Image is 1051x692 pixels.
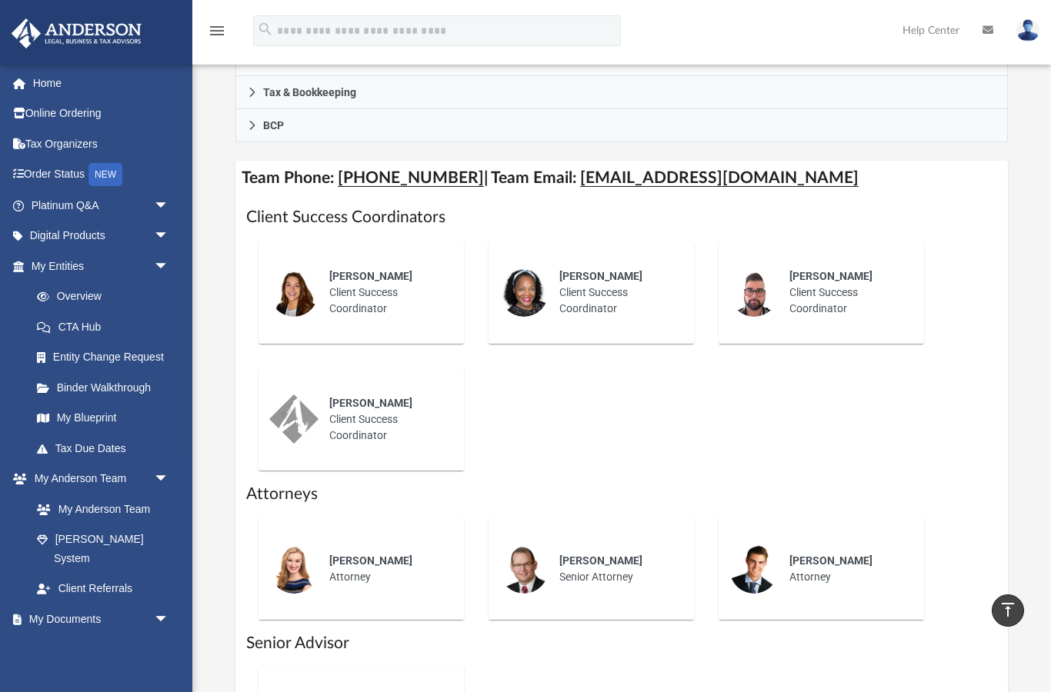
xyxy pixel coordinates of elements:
[329,270,412,282] span: [PERSON_NAME]
[729,268,779,317] img: thumbnail
[779,258,913,328] div: Client Success Coordinator
[729,544,779,594] img: thumbnail
[559,270,642,282] span: [PERSON_NAME]
[154,221,185,252] span: arrow_drop_down
[88,163,122,186] div: NEW
[549,542,683,596] div: Senior Attorney
[1016,19,1039,42] img: User Pic
[235,76,1008,109] a: Tax & Bookkeeping
[246,483,997,505] h1: Attorneys
[22,342,192,373] a: Entity Change Request
[549,258,683,328] div: Client Success Coordinator
[11,221,192,251] a: Digital Productsarrow_drop_down
[11,98,192,129] a: Online Ordering
[499,544,549,594] img: thumbnail
[319,542,453,596] div: Attorney
[208,29,226,40] a: menu
[154,464,185,495] span: arrow_drop_down
[11,68,192,98] a: Home
[999,601,1017,619] i: vertical_align_top
[329,554,412,567] span: [PERSON_NAME]
[779,542,913,596] div: Attorney
[154,604,185,635] span: arrow_drop_down
[154,251,185,282] span: arrow_drop_down
[208,22,226,40] i: menu
[11,251,192,281] a: My Entitiesarrow_drop_down
[263,120,284,131] span: BCP
[22,524,185,574] a: [PERSON_NAME] System
[11,159,192,191] a: Order StatusNEW
[11,464,185,494] a: My Anderson Teamarrow_drop_down
[269,544,319,594] img: thumbnail
[22,372,192,403] a: Binder Walkthrough
[257,21,274,38] i: search
[499,268,549,317] img: thumbnail
[269,268,319,317] img: thumbnail
[154,190,185,221] span: arrow_drop_down
[11,604,185,634] a: My Documentsarrow_drop_down
[11,128,192,159] a: Tax Organizers
[22,311,192,342] a: CTA Hub
[246,632,997,654] h1: Senior Advisor
[319,384,453,454] div: Client Success Coordinator
[246,206,997,228] h1: Client Success Coordinators
[22,574,185,604] a: Client Referrals
[789,554,872,567] span: [PERSON_NAME]
[7,18,146,48] img: Anderson Advisors Platinum Portal
[235,109,1008,142] a: BCP
[11,190,192,221] a: Platinum Q&Aarrow_drop_down
[329,397,412,409] span: [PERSON_NAME]
[263,87,356,98] span: Tax & Bookkeeping
[22,634,177,665] a: Box
[269,394,319,444] img: thumbnail
[22,433,192,464] a: Tax Due Dates
[22,403,185,434] a: My Blueprint
[22,281,192,312] a: Overview
[992,594,1024,627] a: vertical_align_top
[235,161,1008,195] h4: Team Phone: | Team Email:
[319,258,453,328] div: Client Success Coordinator
[559,554,642,567] span: [PERSON_NAME]
[22,494,177,524] a: My Anderson Team
[789,270,872,282] span: [PERSON_NAME]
